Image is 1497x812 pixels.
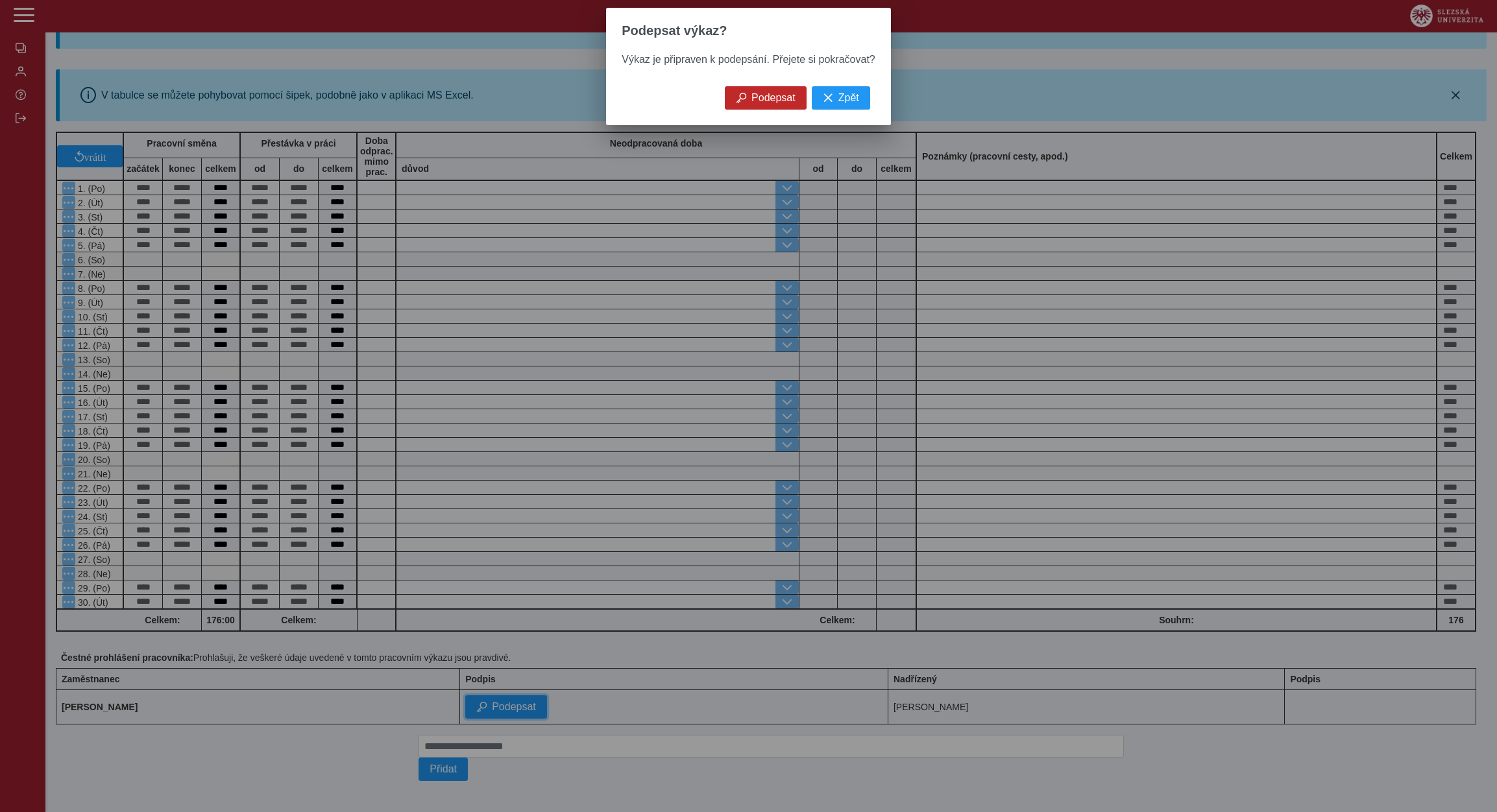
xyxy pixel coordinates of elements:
[751,92,796,104] span: Podepsat
[838,92,859,104] span: Zpět
[725,86,807,110] button: Podepsat
[812,86,870,110] button: Zpět
[622,23,727,38] span: Podepsat výkaz?
[622,54,875,65] span: Výkaz je připraven k podepsání. Přejete si pokračovat?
